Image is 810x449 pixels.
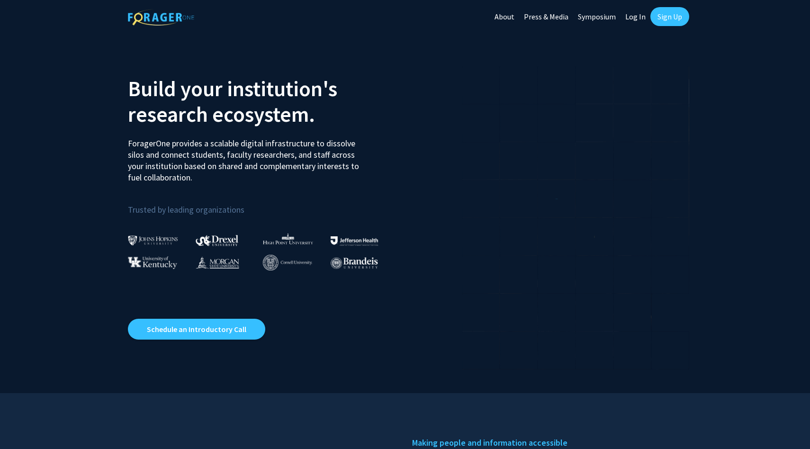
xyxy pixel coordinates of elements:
h2: Build your institution's research ecosystem. [128,76,398,127]
img: Drexel University [196,235,238,246]
img: ForagerOne Logo [128,9,194,26]
a: Opens in a new tab [128,319,265,340]
a: Sign Up [650,7,689,26]
img: Thomas Jefferson University [331,236,378,245]
img: University of Kentucky [128,256,177,269]
img: Morgan State University [196,256,239,269]
img: High Point University [263,233,313,244]
p: ForagerOne provides a scalable digital infrastructure to dissolve silos and connect students, fac... [128,131,366,183]
img: Brandeis University [331,257,378,269]
img: Johns Hopkins University [128,235,178,245]
p: Trusted by leading organizations [128,191,398,217]
img: Cornell University [263,255,312,270]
